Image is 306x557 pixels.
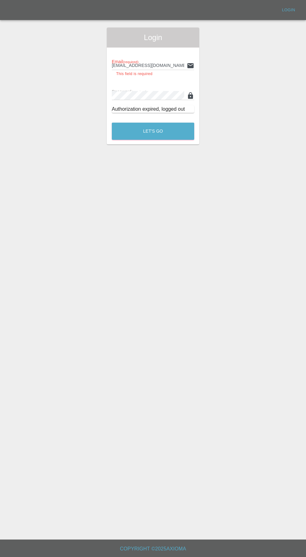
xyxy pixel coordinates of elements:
[112,105,194,113] div: Authorization expired, logged out
[112,89,147,94] span: Password
[5,544,301,553] h6: Copyright © 2025 Axioma
[112,59,138,64] span: Email
[116,71,190,77] p: This field is required
[112,123,194,140] button: Let's Go
[131,90,147,94] small: (required)
[112,33,194,43] span: Login
[279,5,299,15] a: Login
[123,60,139,64] small: (required)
